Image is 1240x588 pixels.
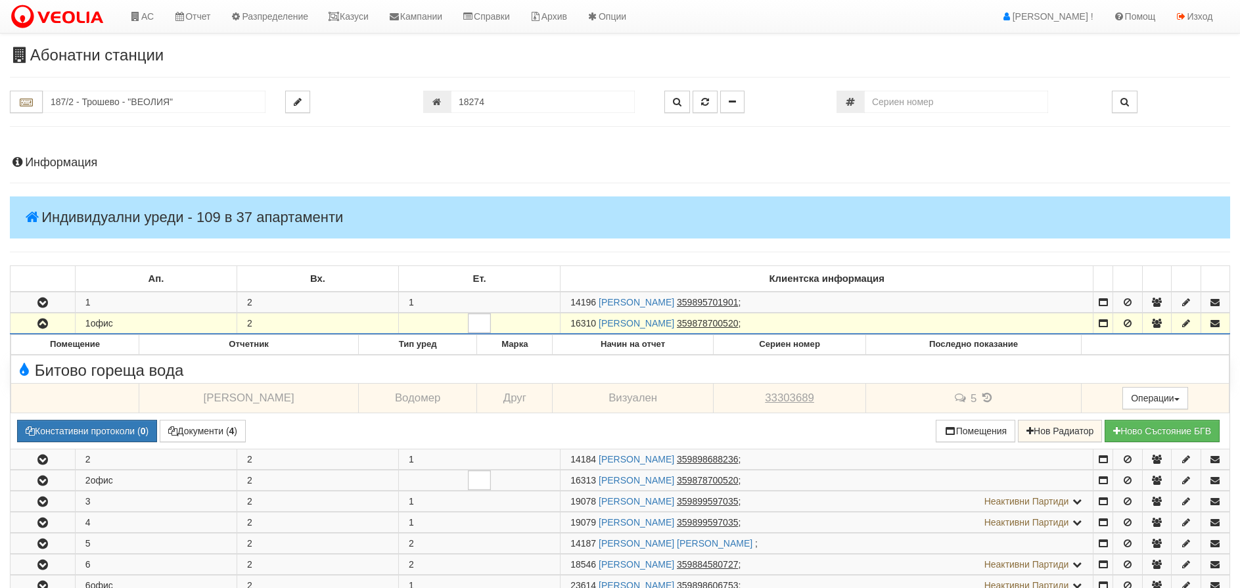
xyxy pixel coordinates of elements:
[1093,266,1113,292] td: : No sort applied, sorting is disabled
[570,496,596,507] span: Партида №
[1122,387,1188,409] button: Операции
[599,559,674,570] a: [PERSON_NAME]
[570,559,596,570] span: Партида №
[75,292,237,313] td: 1
[237,512,398,533] td: 2
[237,449,398,470] td: 2
[936,420,1016,442] button: Помещения
[561,554,1093,575] td: ;
[953,392,971,404] span: История на забележките
[409,496,414,507] span: 1
[75,313,237,334] td: 1офис
[1142,266,1171,292] td: : No sort applied, sorting is disabled
[1201,266,1229,292] td: : No sort applied, sorting is disabled
[10,47,1230,64] h3: Абонатни станции
[75,512,237,533] td: 4
[553,335,713,355] th: Начин на отчет
[10,3,110,31] img: VeoliaLogo.png
[984,496,1069,507] span: Неактивни Партиди
[237,491,398,512] td: 2
[1172,266,1201,292] td: : No sort applied, sorting is disabled
[561,449,1093,470] td: ;
[984,517,1069,528] span: Неактивни Партиди
[237,554,398,575] td: 2
[160,420,246,442] button: Документи (4)
[1105,420,1220,442] button: Новo Състояние БГВ
[570,517,596,528] span: Партида №
[599,297,674,307] a: [PERSON_NAME]
[75,266,237,292] td: Ап.: No sort applied, sorting is disabled
[561,512,1093,533] td: ;
[10,196,1230,238] h4: Индивидуални уреди - 109 в 37 апартаменти
[11,266,76,292] td: : No sort applied, sorting is disabled
[409,538,414,549] span: 2
[765,392,814,404] tcxspan: Call 33303689 via 3CX
[399,266,561,292] td: Ет.: No sort applied, sorting is disabled
[864,91,1048,113] input: Сериен номер
[769,273,884,284] b: Клиентска информация
[229,426,235,436] b: 4
[570,538,596,549] span: Партида №
[75,533,237,554] td: 5
[677,475,738,486] tcxspan: Call 359878700520 via 3CX
[473,273,486,284] b: Ет.
[553,383,713,413] td: Визуален
[599,475,674,486] a: [PERSON_NAME]
[141,426,146,436] b: 0
[561,491,1093,512] td: ;
[677,559,738,570] tcxspan: Call 359884580727 via 3CX
[561,266,1093,292] td: Клиентска информация: No sort applied, sorting is disabled
[75,470,237,491] td: 2офис
[310,273,325,284] b: Вх.
[599,318,674,328] a: [PERSON_NAME]
[409,559,414,570] span: 2
[561,470,1093,491] td: ;
[677,454,738,464] tcxspan: Call 359898688236 via 3CX
[237,313,398,334] td: 2
[148,273,164,284] b: Ап.
[599,454,674,464] a: [PERSON_NAME]
[561,292,1093,313] td: ;
[237,470,398,491] td: 2
[713,335,865,355] th: Сериен номер
[17,420,157,442] button: Констативни протоколи (0)
[75,554,237,575] td: 6
[139,335,359,355] th: Отчетник
[677,517,738,528] tcxspan: Call 359899597035 via 3CX
[561,313,1093,334] td: ;
[14,362,183,379] span: Битово гореща вода
[359,335,477,355] th: Тип уред
[570,318,596,328] span: Партида №
[971,392,976,404] span: 5
[677,496,738,507] tcxspan: Call 359899597035 via 3CX
[237,266,398,292] td: Вх.: No sort applied, sorting is disabled
[451,91,635,113] input: Партида №
[1113,266,1142,292] td: : No sort applied, sorting is disabled
[984,559,1069,570] span: Неактивни Партиди
[11,335,139,355] th: Помещение
[359,383,477,413] td: Водомер
[477,383,553,413] td: Друг
[677,318,738,328] tcxspan: Call 359878700520 via 3CX
[570,454,596,464] span: Партида №
[570,297,596,307] span: Партида №
[75,449,237,470] td: 2
[866,335,1082,355] th: Последно показание
[237,292,398,313] td: 2
[237,533,398,554] td: 2
[599,496,674,507] a: [PERSON_NAME]
[477,335,553,355] th: Марка
[677,297,738,307] tcxspan: Call 359895701901 via 3CX
[10,156,1230,170] h4: Информация
[599,538,752,549] a: [PERSON_NAME] [PERSON_NAME]
[409,454,414,464] span: 1
[570,475,596,486] span: Партида №
[204,392,294,404] span: [PERSON_NAME]
[409,297,414,307] span: 1
[561,533,1093,554] td: ;
[43,91,265,113] input: Абонатна станция
[75,491,237,512] td: 3
[599,517,674,528] a: [PERSON_NAME]
[980,392,994,404] span: История на показанията
[1018,420,1102,442] button: Нов Радиатор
